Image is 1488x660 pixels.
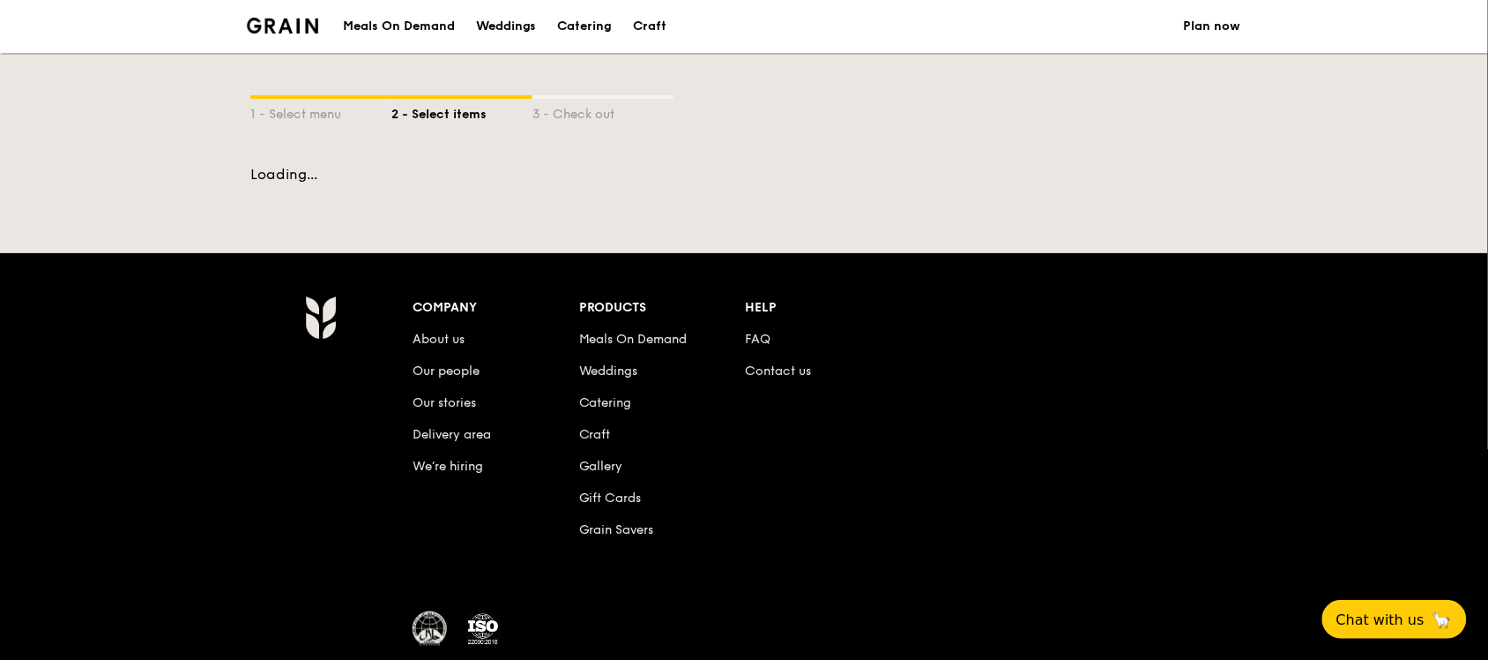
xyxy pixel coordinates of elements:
[579,296,746,320] div: Products
[579,427,611,442] a: Craft
[391,99,532,124] div: 2 - Select items
[579,459,623,474] a: Gallery
[1336,611,1425,628] span: Chat with us
[579,332,688,347] a: Meals On Demand
[579,522,654,537] a: Grain Savers
[413,395,476,410] a: Our stories
[413,427,491,442] a: Delivery area
[1322,600,1467,639] button: Chat with us🦙
[305,296,336,340] img: AYc88T3wAAAABJRU5ErkJggg==
[413,459,483,474] a: We’re hiring
[1432,610,1453,630] span: 🦙
[250,99,391,124] div: 1 - Select menu
[413,611,448,647] img: MUIS Halal Certified
[247,18,318,34] img: Grain
[579,395,632,410] a: Catering
[746,332,771,347] a: FAQ
[247,18,318,34] a: Logotype
[413,364,480,379] a: Our people
[250,166,1238,183] div: Loading...
[413,332,465,347] a: About us
[465,611,501,647] img: ISO Certified
[746,364,812,379] a: Contact us
[579,364,638,379] a: Weddings
[413,296,579,320] div: Company
[532,99,673,124] div: 3 - Check out
[746,296,912,320] div: Help
[579,491,642,506] a: Gift Cards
